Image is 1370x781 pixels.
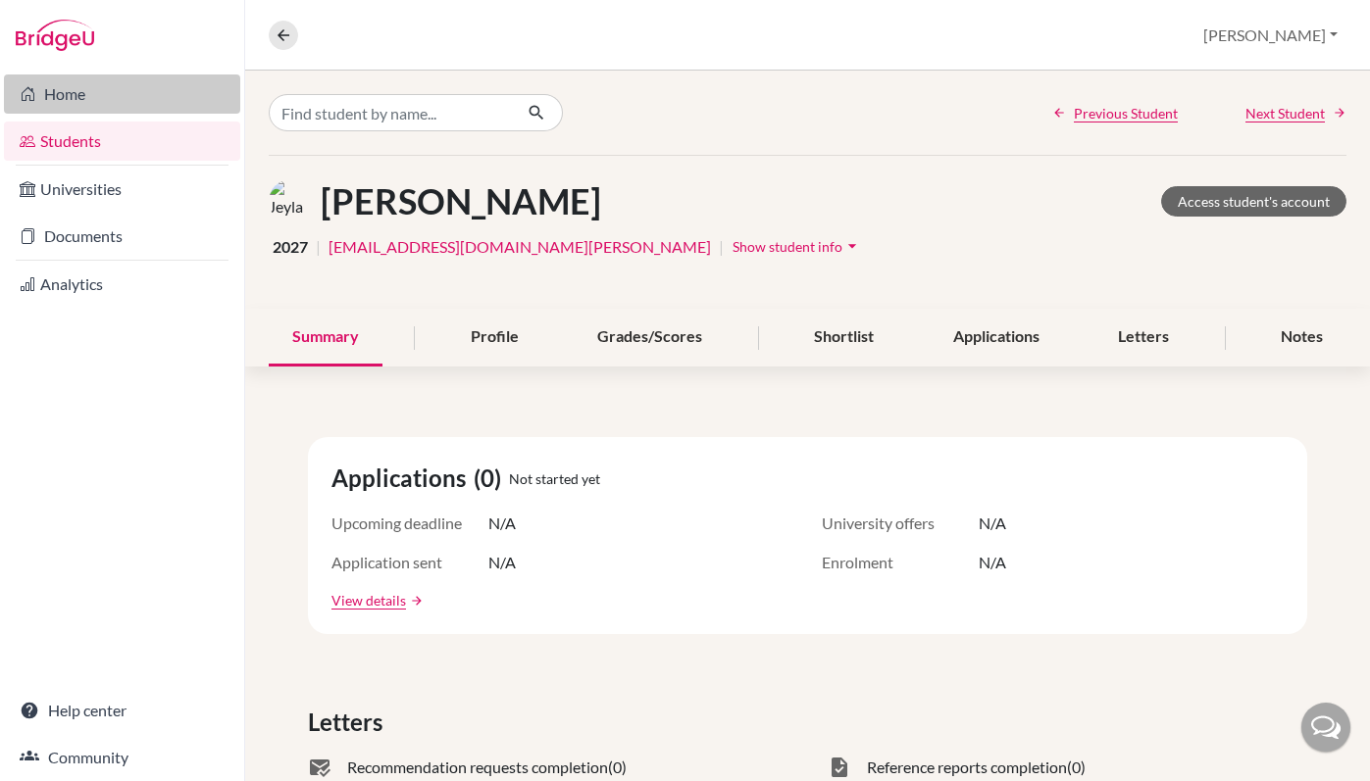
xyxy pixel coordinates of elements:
[1067,756,1086,779] span: (0)
[308,705,390,740] span: Letters
[308,756,331,779] span: mark_email_read
[979,551,1006,574] span: N/A
[608,756,627,779] span: (0)
[1194,17,1346,54] button: [PERSON_NAME]
[4,738,240,777] a: Community
[406,594,424,608] a: arrow_forward
[269,94,512,131] input: Find student by name...
[45,14,85,31] span: Help
[4,122,240,161] a: Students
[4,170,240,209] a: Universities
[822,512,979,535] span: University offers
[447,309,542,366] div: Profile
[1052,103,1178,123] a: Previous Student
[331,512,488,535] span: Upcoming deadline
[930,309,1063,366] div: Applications
[1245,103,1346,123] a: Next Student
[321,180,601,222] h1: [PERSON_NAME]
[4,265,240,304] a: Analytics
[316,235,321,259] span: |
[4,217,240,256] a: Documents
[1094,309,1192,366] div: Letters
[719,235,724,259] span: |
[488,551,516,574] span: N/A
[790,309,897,366] div: Shortlist
[828,756,851,779] span: task
[331,590,406,610] a: View details
[347,756,608,779] span: Recommendation requests completion
[1161,186,1346,217] a: Access student's account
[331,551,488,574] span: Application sent
[331,461,474,496] span: Applications
[979,512,1006,535] span: N/A
[509,468,600,489] span: Not started yet
[488,512,516,535] span: N/A
[574,309,726,366] div: Grades/Scores
[842,236,862,256] i: arrow_drop_down
[4,74,240,114] a: Home
[1074,103,1178,123] span: Previous Student
[16,20,94,51] img: Bridge-U
[329,235,711,259] a: [EMAIL_ADDRESS][DOMAIN_NAME][PERSON_NAME]
[732,231,863,262] button: Show student infoarrow_drop_down
[273,235,308,259] span: 2027
[1245,103,1325,123] span: Next Student
[474,461,509,496] span: (0)
[822,551,979,574] span: Enrolment
[733,238,842,255] span: Show student info
[867,756,1067,779] span: Reference reports completion
[269,309,382,366] div: Summary
[1257,309,1346,366] div: Notes
[269,179,313,223] img: Jeyla Brown's avatar
[4,691,240,730] a: Help center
